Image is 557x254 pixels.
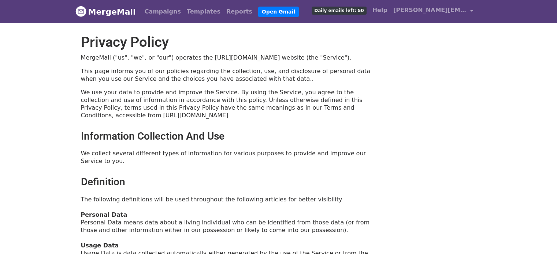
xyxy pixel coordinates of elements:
a: MergeMail [75,4,136,19]
strong: Personal Data [81,211,127,218]
a: Campaigns [142,4,184,19]
span: [PERSON_NAME][EMAIL_ADDRESS][DOMAIN_NAME] [393,6,467,15]
a: Templates [184,4,223,19]
a: Open Gmail [258,7,299,17]
p: We use your data to provide and improve the Service. By using the Service, you agree to the colle... [81,88,375,119]
a: Help [370,3,390,18]
span: Daily emails left: 50 [312,7,366,15]
h2: Definition [81,176,375,188]
p: MergeMail ("us", "we", or "our") operates the [URL][DOMAIN_NAME] website (the "Service"). [81,54,375,61]
a: Reports [223,4,255,19]
h1: Privacy Policy [81,34,375,51]
a: Daily emails left: 50 [309,3,369,18]
a: [PERSON_NAME][EMAIL_ADDRESS][DOMAIN_NAME] [390,3,476,20]
img: MergeMail logo [75,6,86,17]
h2: Information Collection And Use [81,130,375,143]
p: This page informs you of our policies regarding the collection, use, and disclosure of personal d... [81,67,375,83]
p: We collect several different types of information for various purposes to provide and improve our... [81,149,375,165]
strong: Usage Data [81,242,119,249]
